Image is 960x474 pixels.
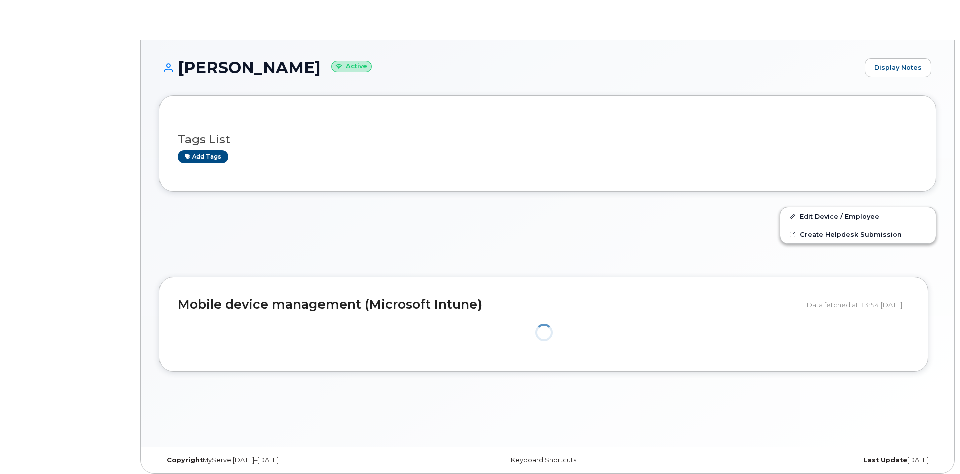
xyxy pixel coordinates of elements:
[178,150,228,163] a: Add tags
[331,61,372,72] small: Active
[178,298,799,312] h2: Mobile device management (Microsoft Intune)
[865,58,931,77] a: Display Notes
[511,456,576,464] a: Keyboard Shortcuts
[159,59,860,76] h1: [PERSON_NAME]
[780,225,936,243] a: Create Helpdesk Submission
[807,295,910,314] div: Data fetched at 13:54 [DATE]
[677,456,936,464] div: [DATE]
[780,207,936,225] a: Edit Device / Employee
[863,456,907,464] strong: Last Update
[178,133,918,146] h3: Tags List
[159,456,418,464] div: MyServe [DATE]–[DATE]
[167,456,203,464] strong: Copyright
